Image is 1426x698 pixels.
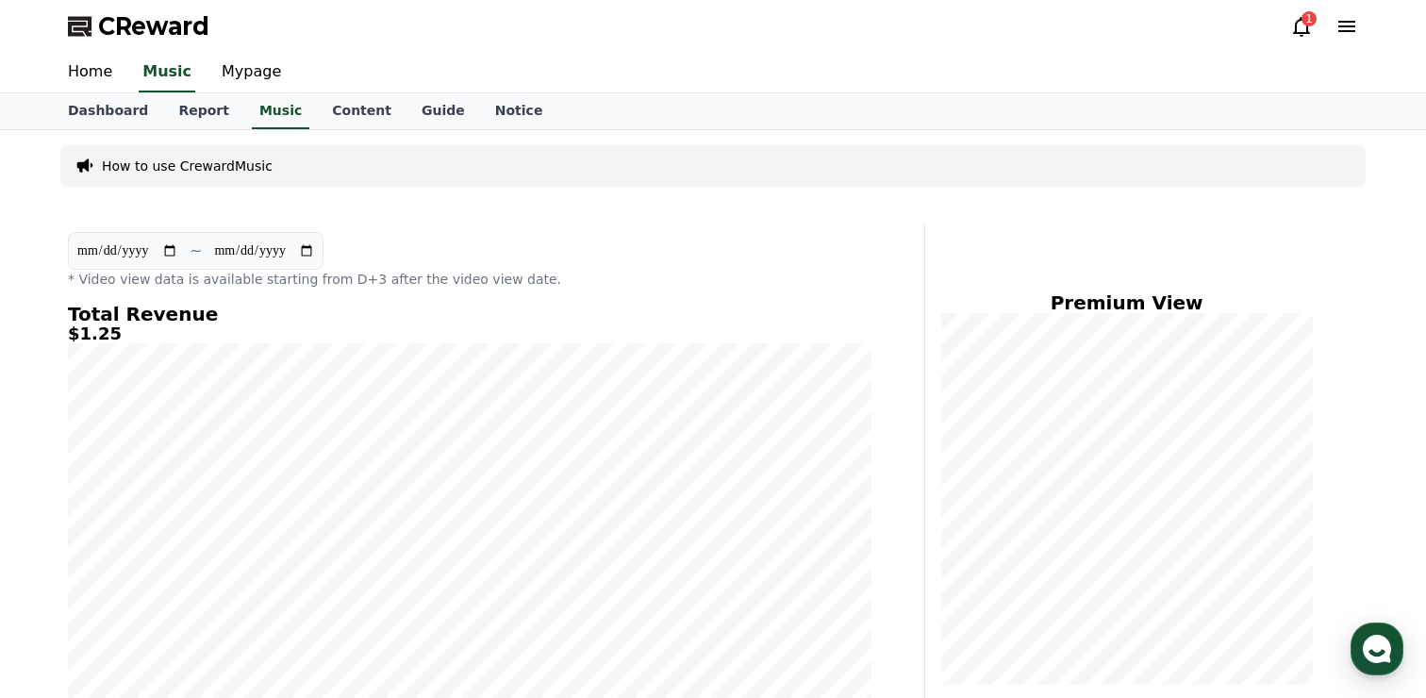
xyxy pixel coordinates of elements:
[252,93,309,129] a: Music
[124,541,243,589] a: Messages
[98,11,209,42] span: CReward
[207,53,296,92] a: Mypage
[53,93,163,129] a: Dashboard
[68,270,871,289] p: * Video view data is available starting from D+3 after the video view date.
[139,53,195,92] a: Music
[6,541,124,589] a: Home
[317,93,406,129] a: Content
[940,292,1313,313] h4: Premium View
[48,570,81,585] span: Home
[1302,11,1317,26] div: 1
[68,324,871,343] h5: $1.25
[53,53,127,92] a: Home
[1290,15,1313,38] a: 1
[157,571,212,586] span: Messages
[68,11,209,42] a: CReward
[480,93,558,129] a: Notice
[190,240,202,262] p: ~
[68,304,871,324] h4: Total Revenue
[279,570,325,585] span: Settings
[406,93,480,129] a: Guide
[243,541,362,589] a: Settings
[102,157,273,175] a: How to use CrewardMusic
[163,93,244,129] a: Report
